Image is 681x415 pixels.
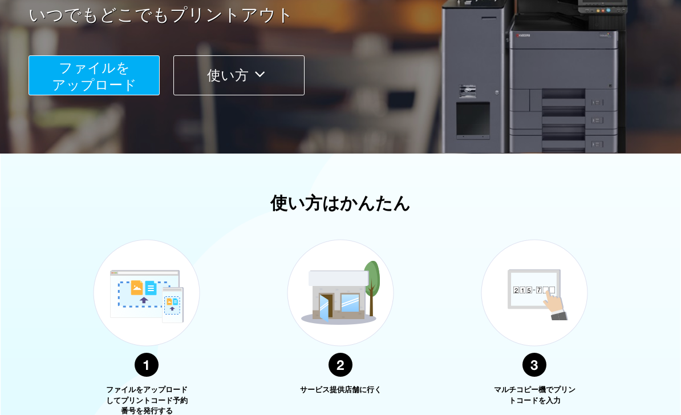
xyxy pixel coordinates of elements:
[29,55,160,95] button: ファイルを​​アップロード
[173,55,305,95] button: 使い方
[492,385,577,406] p: マルチコピー機でプリントコードを入力
[52,60,137,92] span: ファイルを ​​アップロード
[298,385,383,396] p: サービス提供店舗に行く
[29,3,681,27] a: いつでもどこでもプリントアウト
